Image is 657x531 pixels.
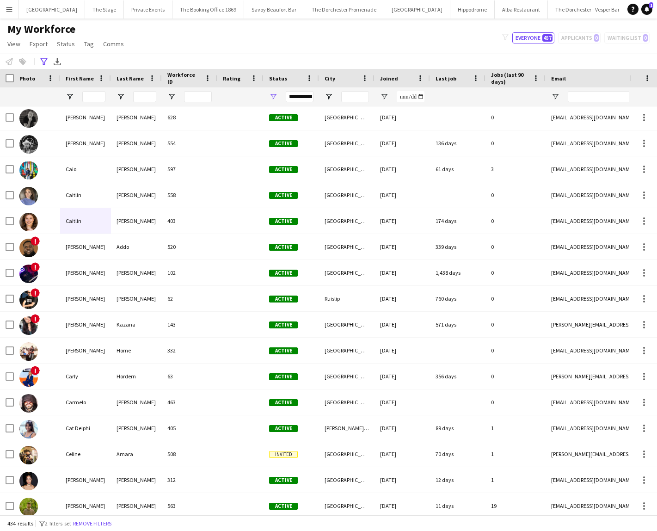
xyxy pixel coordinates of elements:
span: Rating [223,75,240,82]
input: City Filter Input [341,91,369,102]
div: [PERSON_NAME] [111,415,162,441]
button: Remove filters [71,519,113,529]
img: Caio Cenci Marin [19,161,38,179]
div: [DATE] [375,234,430,259]
div: 174 days [430,208,485,234]
div: [DATE] [375,208,430,234]
button: Alba Restaurant [495,0,548,19]
div: [PERSON_NAME] [60,286,111,311]
div: 62 [162,286,217,311]
div: Ruislip [319,286,375,311]
span: Active [269,425,298,432]
div: [GEOGRAPHIC_DATA] [319,389,375,415]
div: 136 days [430,130,485,156]
button: The Stage [85,0,124,19]
div: [GEOGRAPHIC_DATA] [319,338,375,363]
span: Invited [269,451,298,458]
div: 0 [485,208,546,234]
img: Caitlin Laing [19,187,38,205]
div: 0 [485,234,546,259]
div: 554 [162,130,217,156]
div: [GEOGRAPHIC_DATA] [319,182,375,208]
img: Brian Clemens [19,109,38,128]
span: Active [269,347,298,354]
a: 1 [641,4,652,15]
img: Charles Carr [19,498,38,516]
div: 508 [162,441,217,467]
span: Active [269,399,298,406]
span: ! [31,288,40,297]
span: Active [269,218,298,225]
div: Celine [60,441,111,467]
button: Private Events [124,0,172,19]
span: First Name [66,75,94,82]
div: Amara [111,441,162,467]
div: Caio [60,156,111,182]
button: Open Filter Menu [167,93,176,101]
a: View [4,38,24,50]
div: [DATE] [375,156,430,182]
div: 12 days [430,467,485,493]
a: Status [53,38,79,50]
div: 339 days [430,234,485,259]
div: [DATE] [375,260,430,285]
div: [GEOGRAPHIC_DATA] [319,260,375,285]
span: Active [269,477,298,484]
div: 0 [485,338,546,363]
div: 405 [162,415,217,441]
input: First Name Filter Input [82,91,105,102]
div: [PERSON_NAME][GEOGRAPHIC_DATA] [319,415,375,441]
input: Joined Filter Input [397,91,424,102]
div: [DATE] [375,467,430,493]
div: [PERSON_NAME] [111,130,162,156]
div: [GEOGRAPHIC_DATA] [319,156,375,182]
span: ! [31,262,40,272]
div: 1 [485,467,546,493]
button: Open Filter Menu [66,93,74,101]
div: [DATE] [375,338,430,363]
div: Home [111,338,162,363]
img: Caitlin Morgan [19,213,38,231]
span: ! [31,366,40,375]
div: 1,438 days [430,260,485,285]
div: [PERSON_NAME] [60,105,111,130]
span: 457 [542,34,553,42]
div: [PERSON_NAME] [111,182,162,208]
img: Celine Amara [19,446,38,464]
div: [PERSON_NAME] [111,467,162,493]
span: Export [30,40,48,48]
span: ! [31,314,40,323]
div: [GEOGRAPHIC_DATA] [319,467,375,493]
div: [GEOGRAPHIC_DATA] [319,493,375,519]
span: 2 filters set [45,520,71,527]
img: Bruce Stevens [19,135,38,154]
span: Email [551,75,566,82]
div: [PERSON_NAME] [111,493,162,519]
button: Open Filter Menu [117,93,125,101]
div: [PERSON_NAME] [60,130,111,156]
div: [PERSON_NAME] [60,493,111,519]
button: Savoy Beaufort Bar [244,0,304,19]
div: [GEOGRAPHIC_DATA] [319,208,375,234]
span: Photo [19,75,35,82]
span: Status [269,75,287,82]
span: Comms [103,40,124,48]
span: Last job [436,75,456,82]
div: 563 [162,493,217,519]
img: Cat Delphi Wright [19,420,38,438]
div: [PERSON_NAME] [60,312,111,337]
div: [PERSON_NAME] [60,467,111,493]
span: Status [57,40,75,48]
button: [GEOGRAPHIC_DATA] [19,0,85,19]
span: Active [269,166,298,173]
div: [GEOGRAPHIC_DATA] [319,130,375,156]
div: Carly [60,364,111,389]
span: Active [269,114,298,121]
div: 102 [162,260,217,285]
div: [DATE] [375,493,430,519]
span: 1 [649,2,653,8]
div: [GEOGRAPHIC_DATA] [319,312,375,337]
div: 61 days [430,156,485,182]
button: Everyone457 [512,32,554,43]
div: 356 days [430,364,485,389]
